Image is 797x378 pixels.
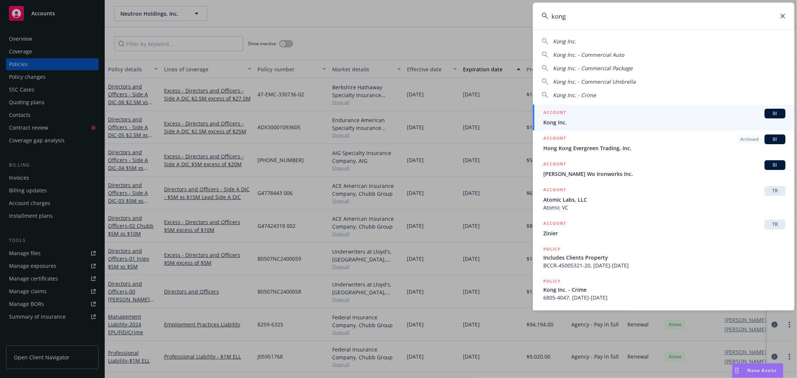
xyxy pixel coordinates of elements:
span: Kong Inc. [553,38,576,45]
span: BI [767,162,782,168]
a: POLICYIncludes Clients PropertyBCCR-45005321-20, [DATE]-[DATE] [533,241,794,273]
span: Kong Inc. - Commercial Auto [553,51,624,58]
span: Kong Inc. - Commercial Umbrella [553,78,636,85]
span: Zinier [543,229,785,237]
span: Hong Kong Evergreen Trading, Inc. [543,144,785,152]
span: BI [767,136,782,143]
a: ACCOUNTBI[PERSON_NAME] Wo Ironworks Inc. [533,156,794,182]
span: Kong Inc. - Crime [543,286,785,294]
h5: POLICY [543,310,560,317]
div: Drag to move [732,363,742,378]
span: Kong Inc. - Commercial Package [553,65,633,72]
button: Nova Assist [732,363,784,378]
a: ACCOUNTTRAtomic Labs, LLCAtomic VC [533,182,794,216]
span: Atomic Labs, LLC [543,196,785,204]
span: Kong Inc. [543,118,785,126]
a: ACCOUNTTRZinier [533,216,794,241]
span: Archived [740,136,759,143]
span: Atomic VC [543,204,785,211]
a: ACCOUNTArchivedBIHong Kong Evergreen Trading, Inc. [533,130,794,156]
span: Nova Assist [748,367,777,374]
span: [PERSON_NAME] Wo Ironworks Inc. [543,170,785,178]
h5: ACCOUNT [543,160,566,169]
h5: ACCOUNT [543,220,566,229]
input: Search... [533,3,794,30]
a: POLICYKong Inc. - Crime6805-4047, [DATE]-[DATE] [533,273,794,306]
span: Kong Inc. - Crime [553,92,596,99]
a: POLICY [533,306,794,338]
h5: POLICY [543,245,560,253]
span: TR [767,188,782,194]
span: BCCR-45005321-20, [DATE]-[DATE] [543,261,785,269]
span: BI [767,110,782,117]
h5: ACCOUNT [543,109,566,118]
h5: ACCOUNT [543,186,566,195]
span: 6805-4047, [DATE]-[DATE] [543,294,785,301]
span: Includes Clients Property [543,254,785,261]
a: ACCOUNTBIKong Inc. [533,105,794,130]
h5: ACCOUNT [543,134,566,143]
h5: POLICY [543,278,560,285]
span: TR [767,221,782,228]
